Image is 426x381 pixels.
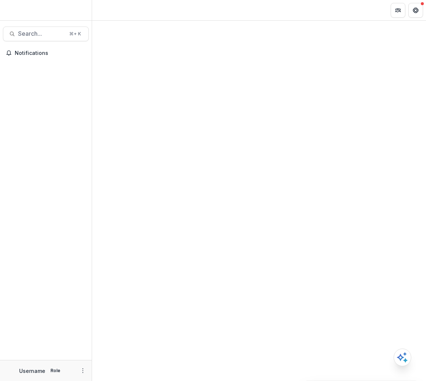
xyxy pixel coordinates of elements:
button: Partners [391,3,405,18]
button: Notifications [3,47,89,59]
p: Username [19,367,45,375]
p: Role [48,367,63,374]
button: More [78,366,87,375]
button: Get Help [408,3,423,18]
nav: breadcrumb [95,5,126,15]
span: Notifications [15,50,86,56]
div: ⌘ + K [68,30,82,38]
button: Open AI Assistant [394,349,411,366]
span: Search... [18,30,65,37]
button: Search... [3,27,89,41]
